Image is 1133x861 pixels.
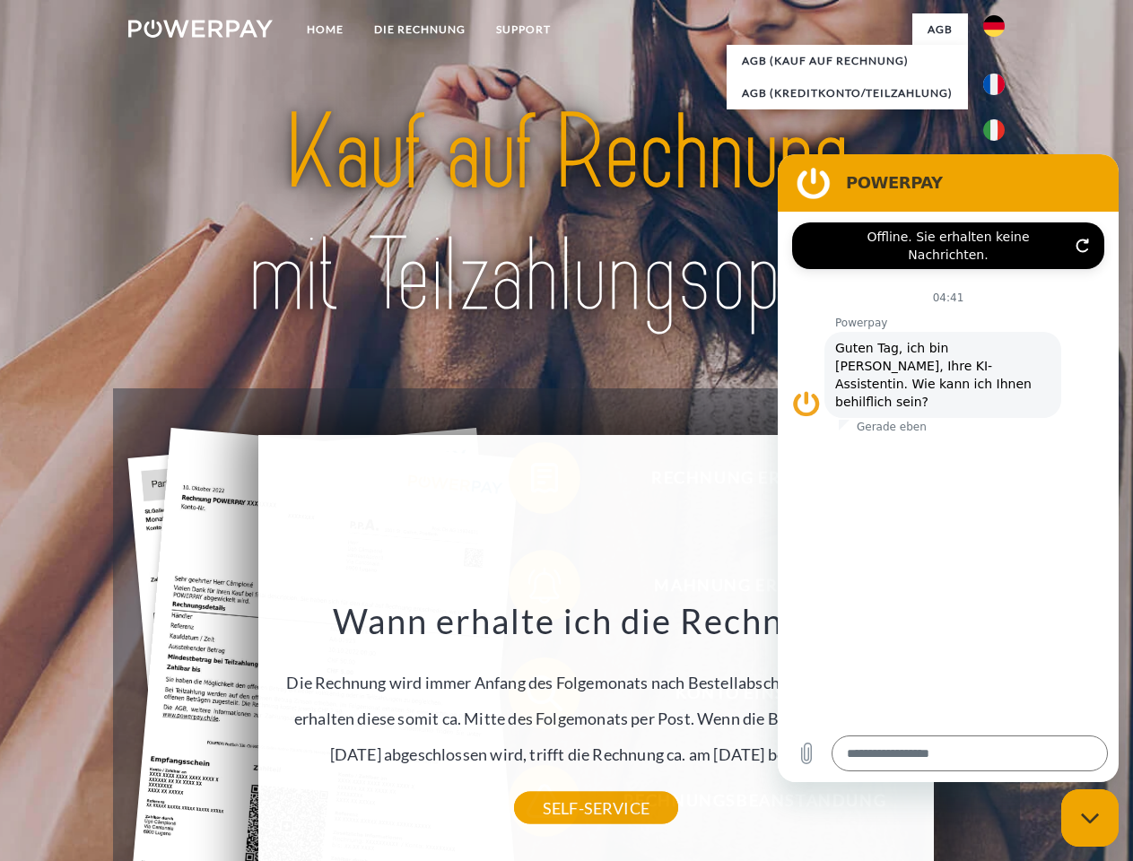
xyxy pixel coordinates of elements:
a: DIE RECHNUNG [359,13,481,46]
iframe: Schaltfläche zum Öffnen des Messaging-Fensters; Konversation läuft [1061,789,1119,847]
a: agb [912,13,968,46]
img: fr [983,74,1005,95]
a: SELF-SERVICE [514,792,678,824]
img: title-powerpay_de.svg [171,86,962,344]
img: de [983,15,1005,37]
div: Die Rechnung wird immer Anfang des Folgemonats nach Bestellabschluss generiert. Sie erhalten dies... [269,599,924,808]
h3: Wann erhalte ich die Rechnung? [269,599,924,642]
a: AGB (Kreditkonto/Teilzahlung) [727,77,968,109]
a: SUPPORT [481,13,566,46]
img: it [983,119,1005,141]
img: logo-powerpay-white.svg [128,20,273,38]
a: Home [292,13,359,46]
a: AGB (Kauf auf Rechnung) [727,45,968,77]
iframe: Messaging-Fenster [778,154,1119,782]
